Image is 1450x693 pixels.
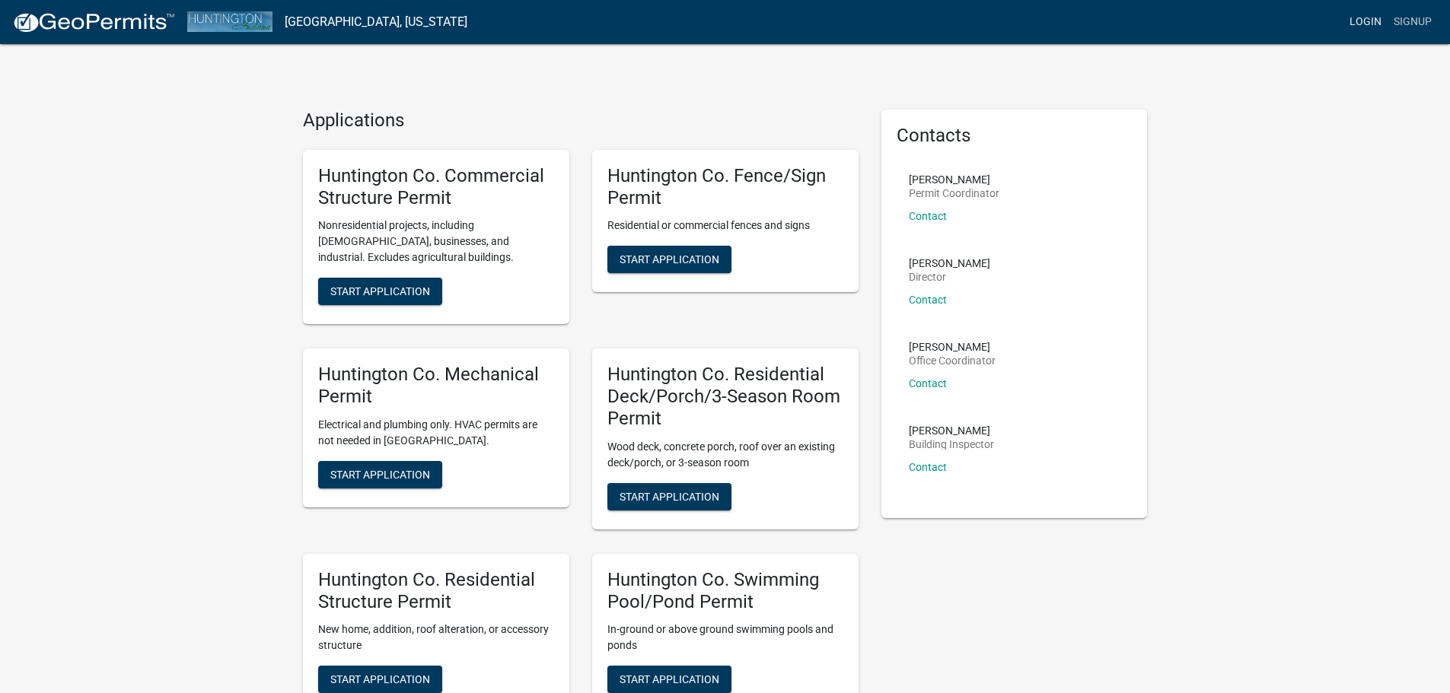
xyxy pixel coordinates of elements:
[330,285,430,297] span: Start Application
[318,621,554,653] p: New home, addition, roof alteration, or accessory structure
[909,461,947,473] a: Contact
[1343,8,1388,37] a: Login
[909,342,996,352] p: [PERSON_NAME]
[607,621,843,653] p: In-ground or above ground swimming pools and ponds
[318,165,554,209] h5: Huntington Co. Commercial Structure Permit
[607,439,843,471] p: Wood deck, concrete porch, roof over an existing deck/porch, or 3-season room
[330,468,430,480] span: Start Application
[909,174,999,185] p: [PERSON_NAME]
[620,673,719,685] span: Start Application
[909,210,947,222] a: Contact
[318,278,442,305] button: Start Application
[318,364,554,408] h5: Huntington Co. Mechanical Permit
[607,666,731,693] button: Start Application
[303,110,859,132] h4: Applications
[318,218,554,265] p: Nonresidential projects, including [DEMOGRAPHIC_DATA], businesses, and industrial. Excludes agric...
[607,246,731,273] button: Start Application
[909,294,947,306] a: Contact
[330,673,430,685] span: Start Application
[1388,8,1438,37] a: Signup
[909,258,990,269] p: [PERSON_NAME]
[318,461,442,488] button: Start Application
[909,425,994,436] p: [PERSON_NAME]
[607,165,843,209] h5: Huntington Co. Fence/Sign Permit
[909,272,990,282] p: Director
[607,364,843,429] h5: Huntington Co. Residential Deck/Porch/3-Season Room Permit
[607,218,843,234] p: Residential or commercial fences and signs
[909,188,999,199] p: Permit Coordinator
[909,377,947,389] a: Contact
[318,417,554,449] p: Electrical and plumbing only. HVAC permits are not needed in [GEOGRAPHIC_DATA].
[187,11,272,32] img: Huntington County, Indiana
[620,253,719,265] span: Start Application
[607,483,731,510] button: Start Application
[607,569,843,613] h5: Huntington Co. Swimming Pool/Pond Permit
[620,490,719,502] span: Start Application
[909,439,994,450] p: Building Inspector
[897,125,1133,147] h5: Contacts
[318,666,442,693] button: Start Application
[318,569,554,613] h5: Huntington Co. Residential Structure Permit
[909,355,996,366] p: Office Coordinator
[285,9,467,35] a: [GEOGRAPHIC_DATA], [US_STATE]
